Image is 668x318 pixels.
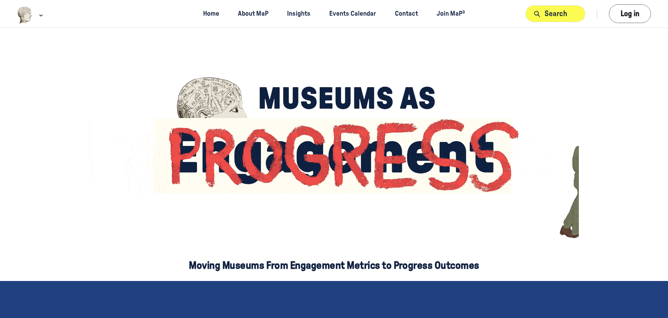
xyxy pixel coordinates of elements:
[525,5,585,22] button: Search
[230,6,276,22] a: About MaP
[17,6,45,24] button: Museums as Progress logo
[609,4,651,23] button: Log in
[97,51,188,71] input: Enter email
[97,40,120,50] span: Email
[195,6,227,22] a: Home
[17,7,33,24] img: Museums as Progress logo
[193,51,297,71] button: Send Me the Newsletter
[387,6,426,22] a: Contact
[1,40,25,50] span: Name
[429,6,473,22] a: Join MaP³
[1,51,92,71] input: Enter name
[322,6,384,22] a: Events Calendar
[280,6,318,22] a: Insights
[189,260,479,271] span: Moving Museums From Engagement Metrics to Progress Outcomes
